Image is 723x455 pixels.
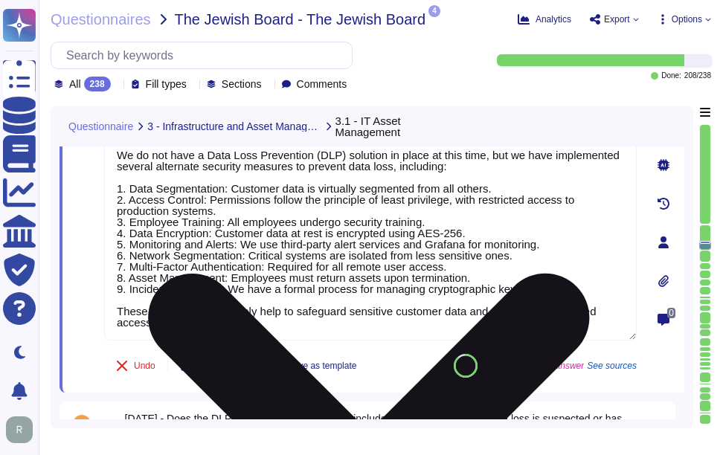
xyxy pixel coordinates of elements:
span: Options [672,15,702,24]
span: Fill types [146,79,187,89]
div: 238 [84,77,111,91]
span: Export [604,15,630,24]
img: user [6,416,33,443]
span: 87 [462,361,470,370]
span: Comments [297,79,347,89]
span: 208 / 238 [684,72,711,80]
span: Done: [661,72,681,80]
span: 3 - Infrastructure and Asset Management [147,121,321,132]
span: Questionnaire [68,121,133,132]
span: Questionnaires [51,12,151,27]
span: 0 [667,308,675,318]
input: Search by keywords [59,42,352,68]
span: 95 [101,419,119,429]
span: 3.1 - IT Asset Management [335,115,458,138]
span: 4 [428,5,440,17]
span: Sections [222,79,262,89]
button: Analytics [518,13,571,25]
button: user [3,413,43,446]
span: All [69,79,81,89]
span: Analytics [536,15,571,24]
span: The Jewish Board - The Jewish Board [175,12,426,27]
